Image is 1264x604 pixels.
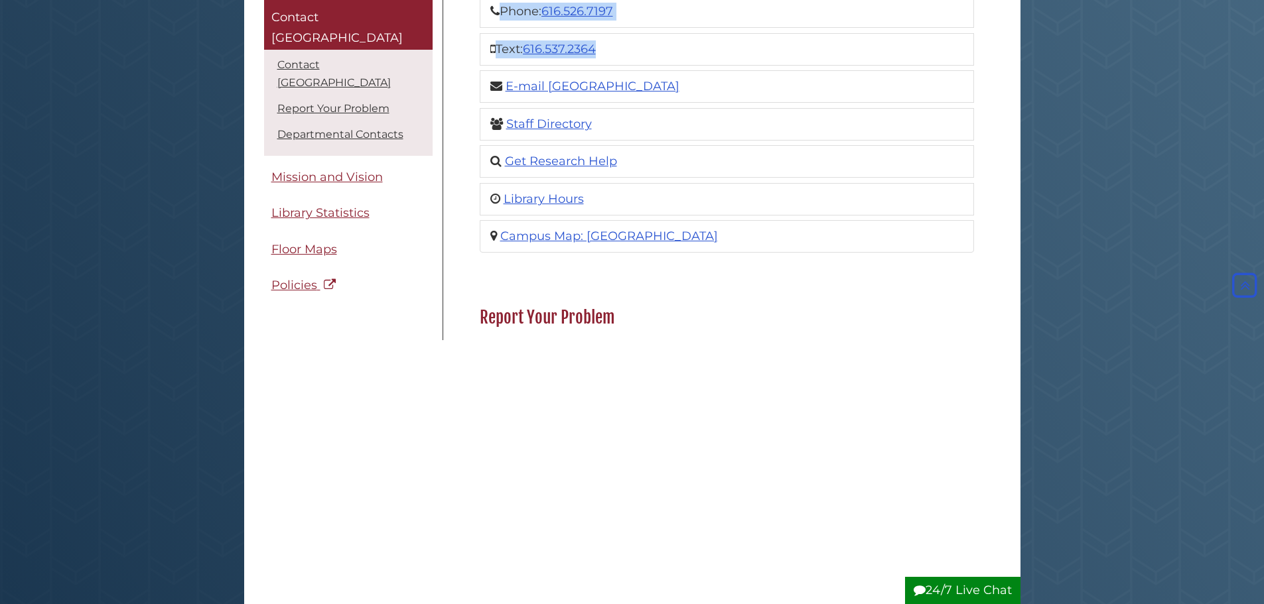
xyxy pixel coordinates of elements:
h2: Report Your Problem [473,307,981,328]
a: Staff Directory [506,117,592,131]
button: 24/7 Live Chat [905,577,1020,604]
a: Floor Maps [264,235,433,265]
span: Mission and Vision [271,170,383,184]
a: Departmental Contacts [277,128,403,141]
a: Mission and Vision [264,162,433,192]
a: E-mail [GEOGRAPHIC_DATA] [506,79,679,93]
a: Get Research Help [505,154,617,168]
a: Campus Map: [GEOGRAPHIC_DATA] [500,229,718,243]
span: Library Statistics [271,206,370,221]
a: Library Statistics [264,199,433,229]
span: Floor Maps [271,242,337,257]
a: Report Your Problem [277,102,389,115]
a: Policies [264,271,433,301]
li: Text: [480,33,974,66]
a: 616.526.7197 [541,4,613,19]
a: Back to Top [1229,278,1261,292]
a: Contact [GEOGRAPHIC_DATA] [277,58,391,89]
a: Library Hours [504,192,584,206]
span: Policies [271,278,317,293]
iframe: Report a problem [480,335,974,602]
a: 616.537.2364 [523,42,596,56]
span: Contact [GEOGRAPHIC_DATA] [271,10,403,46]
